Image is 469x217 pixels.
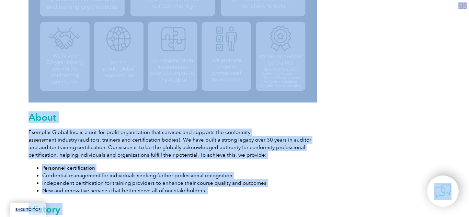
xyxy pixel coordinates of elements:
li: Personnel certification [42,164,317,172]
img: en [458,3,467,9]
li: Credential management for individuals seeking further professional recognition [42,172,317,179]
p: Exemplar Global Inc. is a not-for-profit organization that services and supports the conformity a... [28,129,317,159]
img: contact-chat.png [434,183,451,200]
a: BACK TO TOP [10,203,46,217]
li: New and innovative services that better serve all of our stakeholders. [42,187,317,194]
li: Independent certification for training providers to enhance their course quality and outcomes [42,179,317,187]
h2: History [28,204,317,215]
h2: About [28,112,317,123]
